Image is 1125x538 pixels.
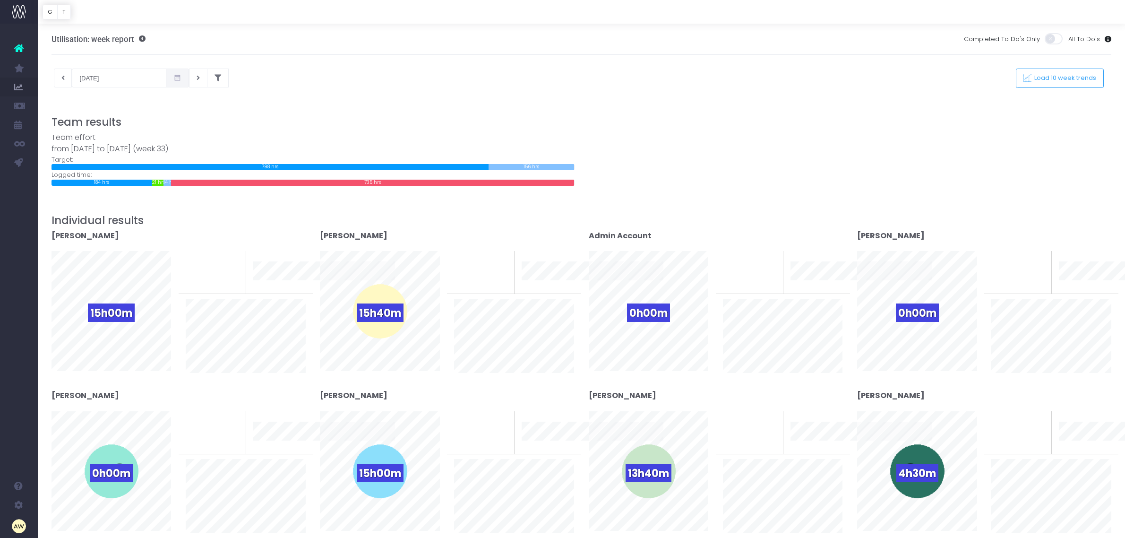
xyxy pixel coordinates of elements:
h3: Utilisation: week report [52,35,146,44]
strong: [PERSON_NAME] [52,390,119,401]
span: 0% [223,251,239,267]
span: 0h00m [627,304,670,322]
h3: Individual results [52,214,1112,227]
div: 14 hrs [163,180,171,186]
strong: [PERSON_NAME] [857,390,925,401]
button: G [43,5,58,19]
span: 0h00m [896,304,939,322]
span: 0% [223,411,239,427]
div: 156 hrs [489,164,575,170]
span: 0% [491,251,507,267]
div: Vertical button group [43,5,71,19]
span: 15h00m [88,304,135,322]
strong: [PERSON_NAME] [857,230,925,241]
span: 10 week trend [522,443,564,452]
strong: [PERSON_NAME] [320,230,387,241]
div: Team effort from [DATE] to [DATE] (week 33) [52,132,575,155]
button: Load 10 week trends [1016,69,1104,88]
span: To last week [186,427,224,436]
span: To last week [991,427,1030,436]
span: 0% [1029,251,1044,267]
span: 15h40m [357,304,404,322]
span: 10 week trend [522,283,564,292]
span: 10 week trend [1059,283,1101,292]
span: 0% [760,251,776,267]
span: 10 week trend [790,283,833,292]
strong: [PERSON_NAME] [589,390,656,401]
span: 4h30m [896,464,938,482]
div: 21 hrs [152,180,163,186]
div: Target: Logged time: [44,132,582,186]
span: 10 week trend [253,443,296,452]
span: 0% [491,411,507,427]
span: To last week [723,427,762,436]
div: 798 hrs [52,164,489,170]
span: 10 week trend [790,443,833,452]
span: Completed To Do's Only [964,35,1040,44]
span: 0h00m [90,464,133,482]
h3: Team results [52,116,1112,129]
strong: Admin Account [589,230,652,241]
span: To last week [723,267,762,276]
span: To last week [454,267,493,276]
div: 184 hrs [52,180,152,186]
span: 10 week trend [253,283,296,292]
span: 10 week trend [1059,443,1101,452]
span: To last week [186,267,224,276]
strong: [PERSON_NAME] [52,230,119,241]
span: 15h00m [357,464,404,482]
span: 0% [1029,411,1044,427]
span: All To Do's [1068,35,1100,44]
button: T [57,5,71,19]
span: To last week [991,267,1030,276]
span: Load 10 week trends [1031,74,1097,82]
strong: [PERSON_NAME] [320,390,387,401]
div: 735 hrs [171,180,574,186]
span: 0% [760,411,776,427]
img: images/default_profile_image.png [12,519,26,533]
span: To last week [454,427,493,436]
span: 13h40m [626,464,671,482]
